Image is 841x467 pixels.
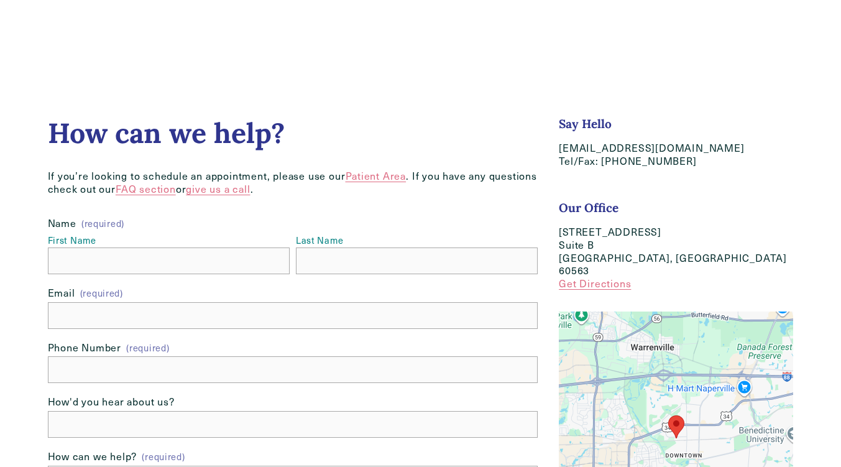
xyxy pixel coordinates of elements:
[346,169,407,182] a: Patient Area
[48,450,137,463] span: How can we help?
[559,200,618,215] strong: Our Office
[48,395,175,409] span: How'd you hear about us?
[48,287,75,300] span: Email
[186,182,250,195] a: give us a call
[296,234,538,247] div: Last Name
[559,116,612,131] strong: Say Hello
[48,341,122,354] span: Phone Number
[559,277,631,290] a: Get Directions
[126,343,169,352] span: (required)
[142,451,185,463] span: (required)
[559,226,793,290] p: [STREET_ADDRESS] Suite B [GEOGRAPHIC_DATA], [GEOGRAPHIC_DATA] 60563
[48,116,538,150] h2: How can we help?
[48,217,76,230] span: Name
[559,142,793,168] p: [EMAIL_ADDRESS][DOMAIN_NAME] Tel/Fax: [PHONE_NUMBER]
[80,287,123,299] span: (required)
[81,219,124,228] span: (required)
[116,182,176,195] a: FAQ section
[663,410,689,443] div: Ivy Lane Counseling 618 West 5th Ave Suite B Naperville, IL 60563
[48,170,538,196] p: If you’re looking to schedule an appointment, please use our . If you have any questions check ou...
[48,234,290,247] div: First Name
